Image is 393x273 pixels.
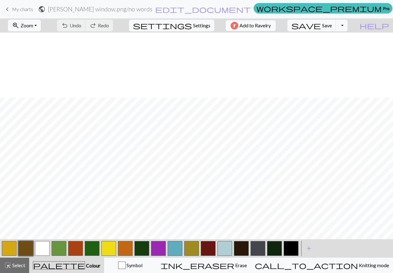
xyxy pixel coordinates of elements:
[231,22,238,29] img: Ravelry
[129,20,214,31] button: SettingsSettings
[8,20,41,31] button: Zoom
[133,21,192,30] span: settings
[4,261,11,270] span: highlight_alt
[155,5,251,14] span: edit_document
[234,262,247,268] span: Erase
[85,263,100,268] span: Colour
[305,244,313,253] span: add
[287,20,336,31] button: Save
[4,4,33,14] a: My charts
[291,21,321,30] span: save
[29,258,104,273] button: Colour
[12,21,19,30] span: zoom_in
[38,5,45,14] span: public
[11,262,25,268] span: Select
[48,6,152,13] h2: [PERSON_NAME] window.png / no words
[254,3,392,14] a: Pro
[157,258,251,273] button: Erase
[255,261,358,270] span: call_to_action
[256,4,382,13] span: workspace_premium
[239,22,271,29] span: Add to Ravelry
[133,22,192,29] i: Settings
[12,6,33,12] span: My charts
[33,261,85,270] span: palette
[126,262,142,268] span: Symbol
[251,258,393,273] button: Knitting mode
[360,21,389,30] span: help
[104,258,157,273] button: Symbol
[358,262,389,268] span: Knitting mode
[4,5,11,14] span: keyboard_arrow_left
[193,22,210,29] span: Settings
[226,20,276,31] button: Add to Ravelry
[322,22,332,28] span: Save
[161,261,234,270] span: ink_eraser
[21,22,33,28] span: Zoom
